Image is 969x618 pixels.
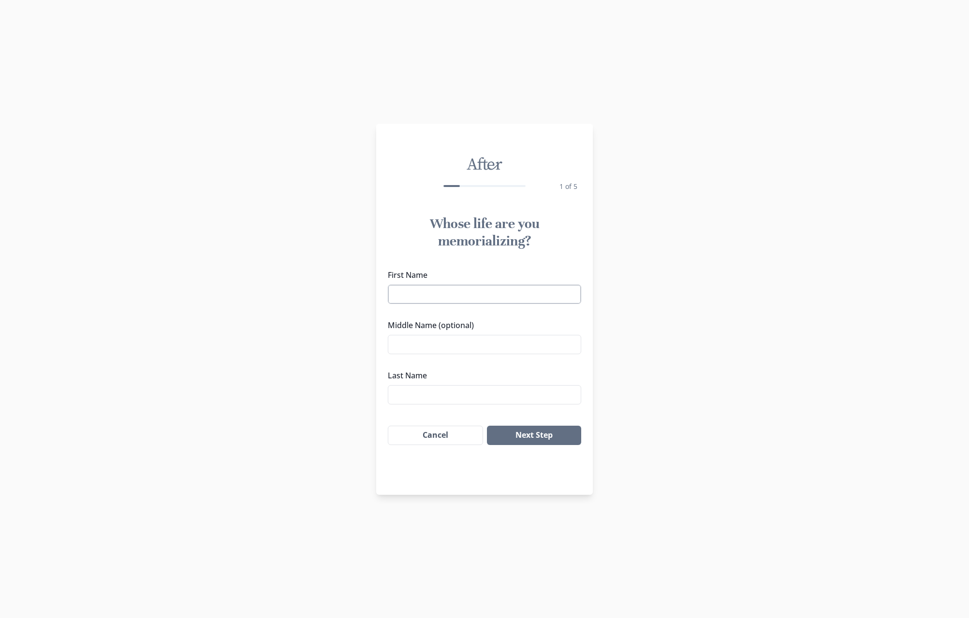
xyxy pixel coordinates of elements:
h1: Whose life are you memorializing? [388,215,581,250]
span: 1 of 5 [559,182,577,191]
label: Middle Name (optional) [388,319,575,331]
button: Cancel [388,426,483,445]
label: First Name [388,269,575,281]
button: Next Step [487,426,581,445]
label: Last Name [388,370,575,381]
